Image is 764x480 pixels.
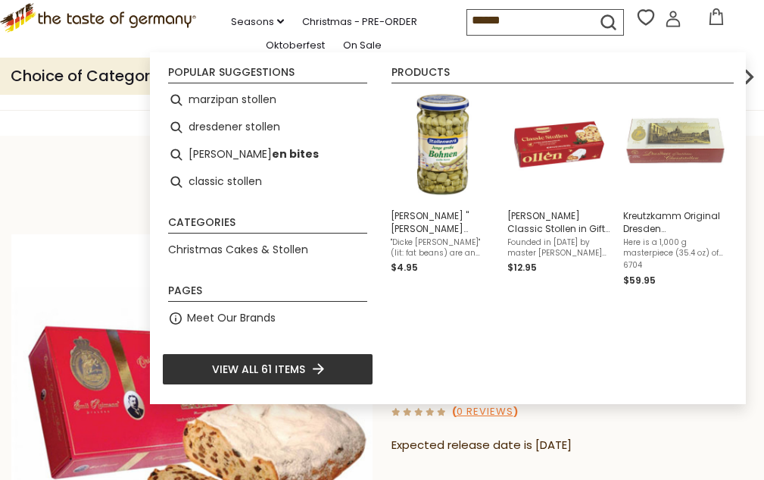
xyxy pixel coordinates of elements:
[343,37,382,54] a: On Sale
[623,209,728,235] span: Kreutzkamm Original Dresden [PERSON_NAME] Stollen in red gift box, 35.3 oz (1000g)
[162,168,373,196] li: classic stollen
[623,260,728,271] span: 6704
[168,241,308,259] a: Christmas Cakes & Stollen
[507,209,612,235] span: [PERSON_NAME] Classic Stollen in Gift Box 17.6 oz
[391,93,495,288] a: Stollenwerk fava beans in jar[PERSON_NAME] "[PERSON_NAME] [PERSON_NAME]" German Fava Beans"Dicke ...
[507,237,612,259] span: Founded in [DATE] by master [PERSON_NAME] in [GEOGRAPHIC_DATA], [GEOGRAPHIC_DATA], [PERSON_NAME] ...
[272,146,319,163] b: en bites
[457,404,513,420] a: 0 Reviews
[391,67,734,83] li: Products
[452,404,518,419] span: ( )
[391,261,418,274] span: $4.95
[623,93,728,288] a: Kreutzkamm Original Dresden [PERSON_NAME] Stollen in red gift box, 35.3 oz (1000g)Here is a 1,000...
[617,86,734,294] li: Kreutzkamm Original Dresden Christ Stollen in red gift box, 35.3 oz (1000g)
[385,86,501,294] li: Stollenwerk "Dicke Bohnen" German Fava Beans
[391,93,495,197] img: Stollenwerk fava beans in jar
[162,86,373,114] li: marzipan stollen
[168,67,367,83] li: Popular suggestions
[168,285,367,302] li: Pages
[231,14,284,30] a: Seasons
[391,436,753,455] p: Expected release date is [DATE]
[501,86,618,294] li: Kuchenmeister Classic Stollen in Gift Box 17.6 oz
[168,217,367,234] li: Categories
[302,14,417,30] a: Christmas - PRE-ORDER
[162,305,373,332] li: Meet Our Brands
[623,274,656,287] span: $59.95
[507,93,612,197] img: Kuchenmeister Classic Stollen Box
[623,237,728,259] span: Here is a 1,000 g masterpiece (35.4 oz) of authentic Dresden [PERSON_NAME] Stollen with premium a...
[162,114,373,141] li: dresdener stollen
[391,209,495,235] span: [PERSON_NAME] "[PERSON_NAME] [PERSON_NAME]" German Fava Beans
[150,52,746,404] div: Instant Search Results
[162,237,373,264] li: Christmas Cakes & Stollen
[734,61,764,92] img: next arrow
[391,237,495,259] span: "Dicke [PERSON_NAME]" (lit: fat beans) are an essential ingredient of the Rhineland classic recip...
[162,353,373,385] li: View all 61 items
[212,361,305,378] span: View all 61 items
[266,37,325,54] a: Oktoberfest
[162,141,373,168] li: stollen bites
[187,309,276,327] a: Meet Our Brands
[507,93,612,288] a: Kuchenmeister Classic Stollen Box[PERSON_NAME] Classic Stollen in Gift Box 17.6 ozFounded in [DAT...
[507,261,537,274] span: $12.95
